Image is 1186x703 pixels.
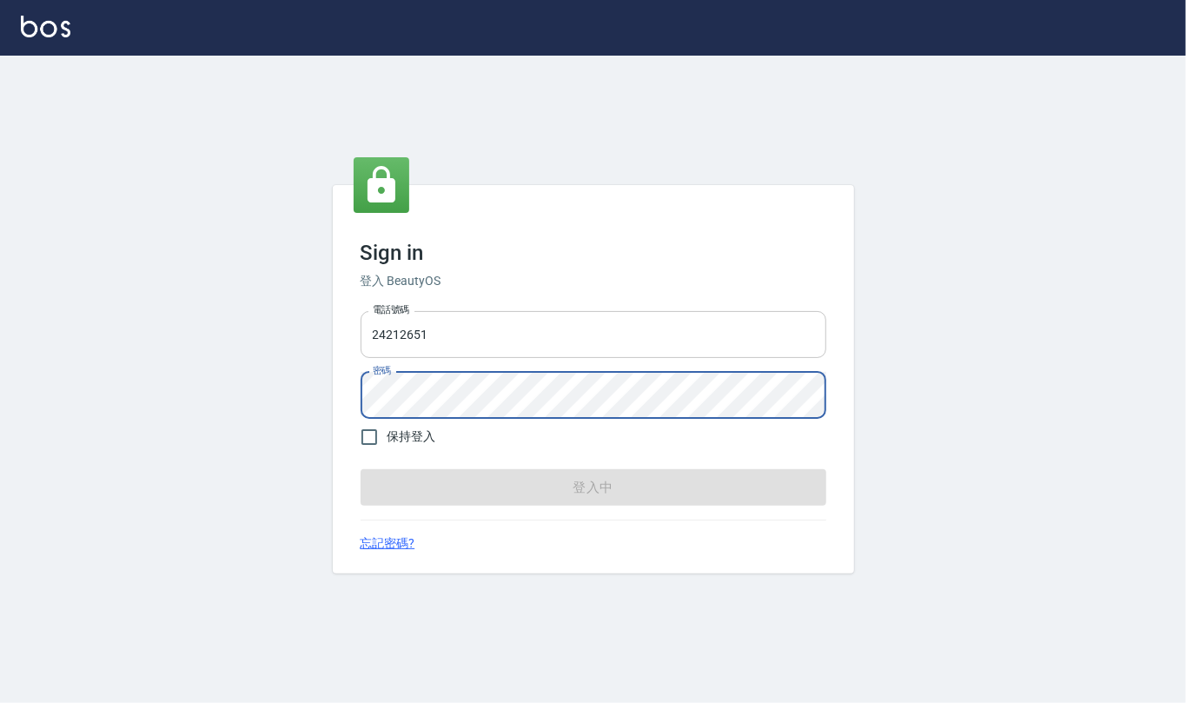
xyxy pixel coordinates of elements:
img: Logo [21,16,70,37]
span: 保持登入 [388,428,436,446]
h6: 登入 BeautyOS [361,272,826,290]
label: 密碼 [373,364,391,377]
a: 忘記密碼? [361,534,415,553]
label: 電話號碼 [373,303,409,316]
h3: Sign in [361,241,826,265]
